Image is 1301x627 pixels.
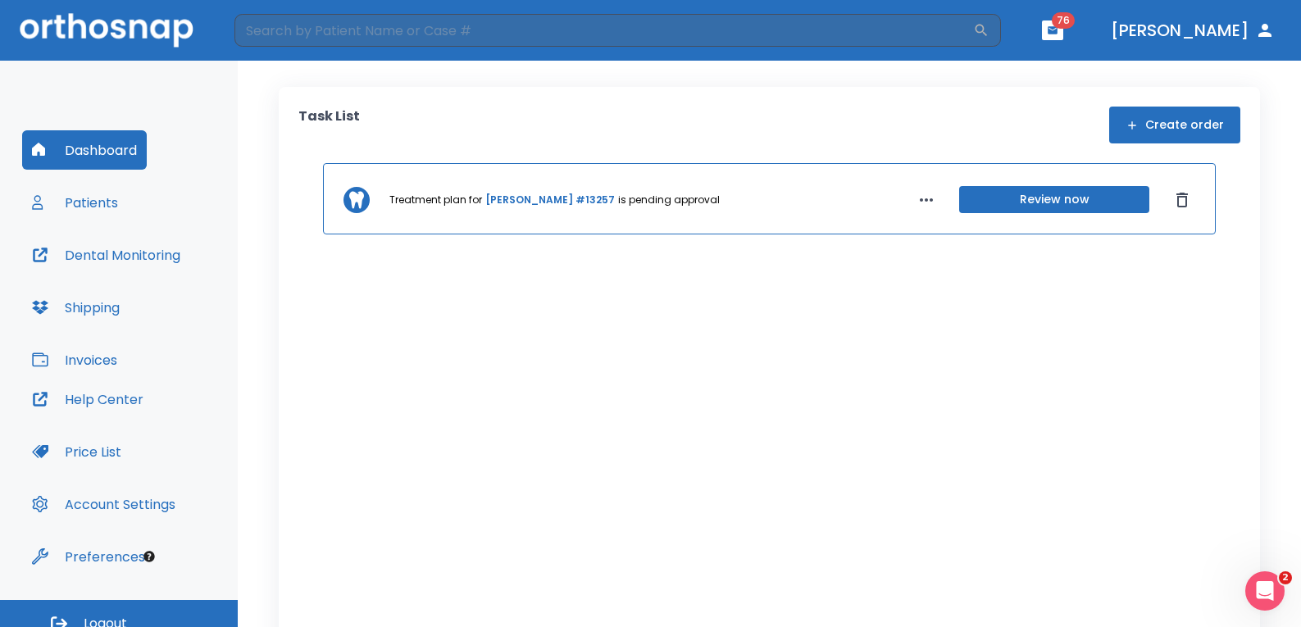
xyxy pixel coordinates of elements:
button: Patients [22,183,128,222]
button: Review now [959,186,1149,213]
button: Preferences [22,537,155,576]
button: Invoices [22,340,127,379]
button: Create order [1109,107,1240,143]
button: Price List [22,432,131,471]
button: Dashboard [22,130,147,170]
p: is pending approval [618,193,720,207]
span: 76 [1052,12,1075,29]
p: Treatment plan for [389,193,482,207]
img: Orthosnap [20,13,193,47]
a: [PERSON_NAME] #13257 [485,193,615,207]
button: [PERSON_NAME] [1104,16,1281,45]
span: 2 [1279,571,1292,584]
button: Account Settings [22,484,185,524]
button: Shipping [22,288,130,327]
button: Dismiss [1169,187,1195,213]
input: Search by Patient Name or Case # [234,14,973,47]
p: Task List [298,107,360,143]
div: Tooltip anchor [142,549,157,564]
button: Help Center [22,379,153,419]
button: Dental Monitoring [22,235,190,275]
iframe: Intercom live chat [1245,571,1285,611]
